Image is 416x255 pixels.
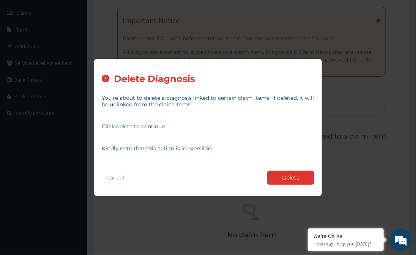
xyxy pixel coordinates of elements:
p: How may I help you today? [314,241,378,247]
p: You're about to delete a diagnosis linked to certain claim items. If deleted, it will be unlinked... [102,95,314,108]
div: Minimize live chat window [124,4,143,22]
div: Chat with us now [39,42,128,52]
div: We're Online! [314,233,378,239]
img: d_794563401_company_1708531726252_794563401 [14,38,31,57]
span: We're online! [44,78,105,155]
p: Kindly note that this action is irreversible. [102,145,314,152]
button: Cancel [102,172,129,183]
p: Click delete to continue. [102,123,314,130]
textarea: Type your message and hit 'Enter' [4,172,145,199]
h2: Delete Diagnosis [114,74,195,84]
button: Delete [267,171,314,185]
